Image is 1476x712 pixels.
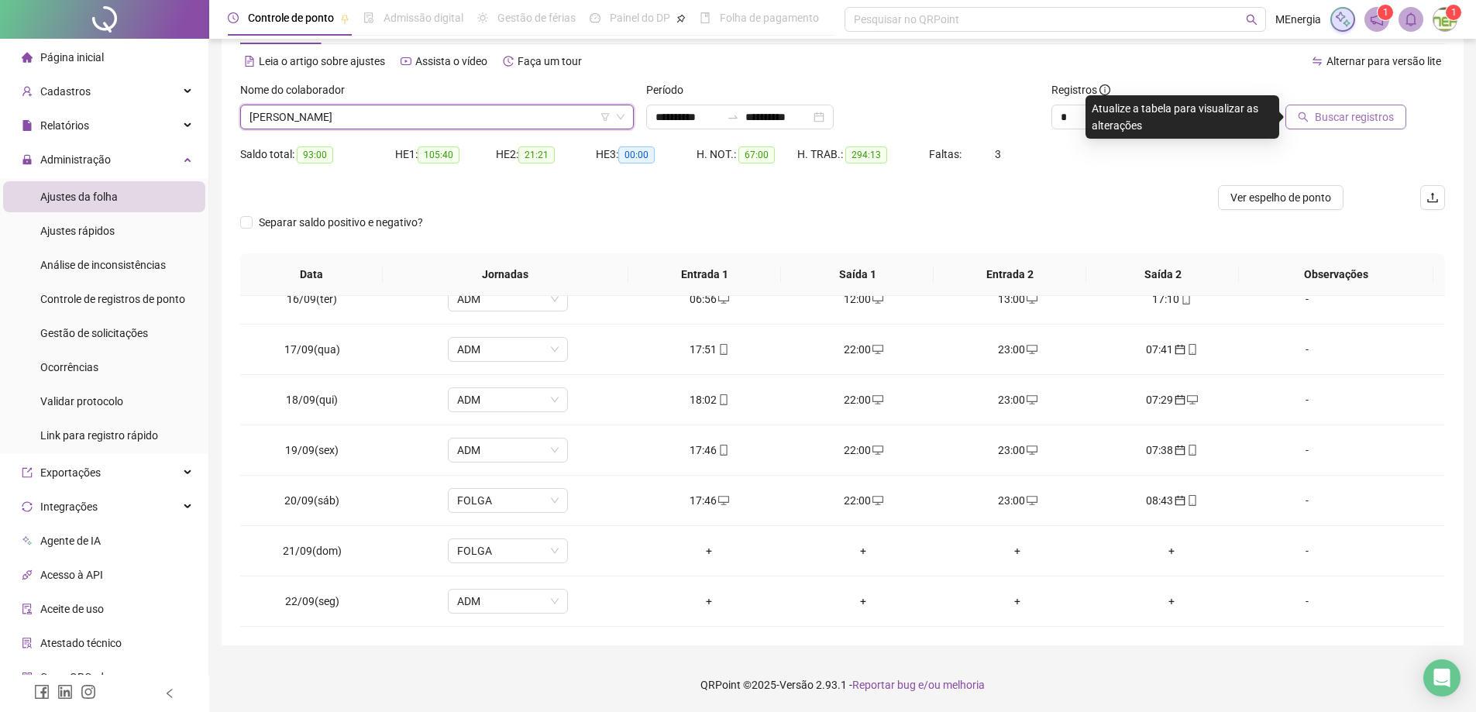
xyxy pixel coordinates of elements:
[953,291,1082,308] div: 13:00
[720,12,819,24] span: Folha de pagamento
[240,146,395,163] div: Saldo total:
[1107,593,1237,610] div: +
[1426,191,1439,204] span: upload
[799,391,928,408] div: 22:00
[22,501,33,512] span: sync
[1315,108,1394,126] span: Buscar registros
[40,293,185,305] span: Controle de registros de ponto
[697,146,797,163] div: H. NOT.:
[457,590,559,613] span: ADM
[1298,112,1309,122] span: search
[518,55,582,67] span: Faça um tour
[779,679,814,691] span: Versão
[1246,14,1258,26] span: search
[34,684,50,700] span: facebook
[1370,12,1384,26] span: notification
[40,191,118,203] span: Ajustes da folha
[717,294,729,304] span: desktop
[645,442,774,459] div: 17:46
[645,391,774,408] div: 18:02
[40,569,103,581] span: Acesso à API
[383,253,628,296] th: Jornadas
[22,604,33,614] span: audit
[1173,344,1185,355] span: calendar
[953,442,1082,459] div: 23:00
[1423,659,1461,697] div: Open Intercom Messenger
[1404,12,1418,26] span: bell
[209,658,1476,712] footer: QRPoint © 2025 - 2.93.1 -
[228,12,239,23] span: clock-circle
[845,146,887,163] span: 294:13
[22,154,33,165] span: lock
[40,225,115,237] span: Ajustes rápidos
[22,569,33,580] span: api
[645,341,774,358] div: 17:51
[22,86,33,97] span: user-add
[496,146,597,163] div: HE 2:
[1261,391,1353,408] div: -
[40,637,122,649] span: Atestado técnico
[395,146,496,163] div: HE 1:
[1218,185,1344,210] button: Ver espelho de ponto
[1173,394,1185,405] span: calendar
[240,81,355,98] label: Nome do colaborador
[248,12,334,24] span: Controle de ponto
[40,671,109,683] span: Gerar QRCode
[645,593,774,610] div: +
[953,542,1082,559] div: +
[1261,442,1353,459] div: -
[40,466,101,479] span: Exportações
[1107,341,1237,358] div: 07:41
[164,688,175,699] span: left
[929,148,964,160] span: Faltas:
[618,146,655,163] span: 00:00
[590,12,600,23] span: dashboard
[700,12,710,23] span: book
[628,253,781,296] th: Entrada 1
[799,542,928,559] div: +
[1107,391,1237,408] div: 07:29
[1179,294,1192,304] span: mobile
[1185,344,1198,355] span: mobile
[285,595,339,607] span: 22/09(seg)
[457,287,559,311] span: ADM
[40,361,98,373] span: Ocorrências
[240,253,383,296] th: Data
[285,444,339,456] span: 19/09(sex)
[40,51,104,64] span: Página inicial
[871,394,883,405] span: desktop
[287,293,337,305] span: 16/09(ter)
[81,684,96,700] span: instagram
[646,81,693,98] label: Período
[1025,344,1037,355] span: desktop
[40,153,111,166] span: Administração
[738,146,775,163] span: 67:00
[1086,253,1239,296] th: Saída 2
[799,341,928,358] div: 22:00
[645,542,774,559] div: +
[676,14,686,23] span: pushpin
[1378,5,1393,20] sup: 1
[1025,495,1037,506] span: desktop
[40,119,89,132] span: Relatórios
[727,111,739,123] span: swap-right
[518,146,555,163] span: 21:21
[40,500,98,513] span: Integrações
[953,593,1082,610] div: +
[953,391,1082,408] div: 23:00
[1107,492,1237,509] div: 08:43
[497,12,576,24] span: Gestão de férias
[717,394,729,405] span: mobile
[610,12,670,24] span: Painel do DP
[953,341,1082,358] div: 23:00
[1251,266,1421,283] span: Observações
[799,442,928,459] div: 22:00
[596,146,697,163] div: HE 3:
[457,388,559,411] span: ADM
[645,492,774,509] div: 17:46
[1085,95,1279,139] div: Atualize a tabela para visualizar as alterações
[1261,341,1353,358] div: -
[418,146,459,163] span: 105:40
[616,112,625,122] span: down
[871,445,883,456] span: desktop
